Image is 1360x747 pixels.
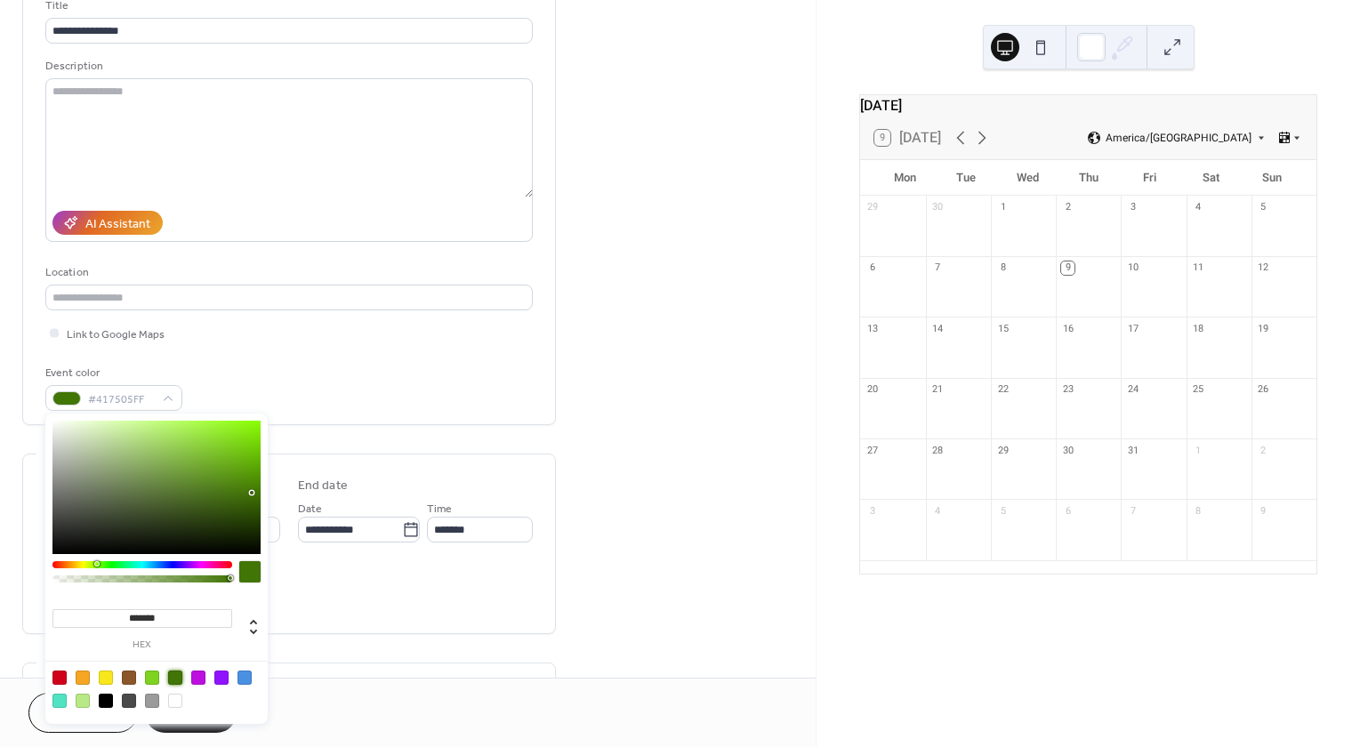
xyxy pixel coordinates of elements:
div: 3 [865,504,879,518]
span: Date [298,500,322,518]
div: 6 [865,261,879,275]
div: 4 [1192,201,1205,214]
div: 11 [1192,261,1205,275]
div: #417505 [168,671,182,685]
div: 30 [931,201,945,214]
div: Event color [45,364,179,382]
div: 27 [865,444,879,457]
div: 22 [996,383,1010,397]
div: 7 [931,261,945,275]
div: 24 [1126,383,1139,397]
div: 31 [1126,444,1139,457]
div: 18 [1192,322,1205,335]
div: 16 [1061,322,1074,335]
div: 5 [996,504,1010,518]
div: 1 [1192,444,1205,457]
div: 1 [996,201,1010,214]
div: Wed [997,160,1058,196]
div: 17 [1126,322,1139,335]
div: End date [298,477,348,495]
div: #BD10E0 [191,671,205,685]
div: 28 [931,444,945,457]
div: 23 [1061,383,1074,397]
div: 8 [996,261,1010,275]
div: Sun [1241,160,1302,196]
div: 9 [1257,504,1270,518]
div: Tue [936,160,997,196]
div: 14 [931,322,945,335]
div: #D0021B [52,671,67,685]
div: 2 [1257,444,1270,457]
div: 29 [865,201,879,214]
div: #B8E986 [76,694,90,708]
div: 3 [1126,201,1139,214]
div: 10 [1126,261,1139,275]
div: #9013FE [214,671,229,685]
div: 20 [865,383,879,397]
div: AI Assistant [85,215,150,234]
div: #4A4A4A [122,694,136,708]
span: Time [427,500,452,518]
div: #7ED321 [145,671,159,685]
div: 25 [1192,383,1205,397]
div: 15 [996,322,1010,335]
div: #9B9B9B [145,694,159,708]
div: #50E3C2 [52,694,67,708]
span: #417505FF [88,390,154,409]
div: Location [45,263,529,282]
div: #F5A623 [76,671,90,685]
div: 2 [1061,201,1074,214]
label: hex [52,640,232,650]
div: #4A90E2 [237,671,252,685]
div: 6 [1061,504,1074,518]
div: 26 [1257,383,1270,397]
div: #FFFFFF [168,694,182,708]
div: Description [45,57,529,76]
span: Link to Google Maps [67,325,165,344]
span: America/[GEOGRAPHIC_DATA] [1106,133,1251,143]
div: Sat [1180,160,1242,196]
div: 12 [1257,261,1270,275]
button: Cancel [28,693,138,733]
div: #F8E71C [99,671,113,685]
div: 4 [931,504,945,518]
div: 13 [865,322,879,335]
div: 5 [1257,201,1270,214]
div: 21 [931,383,945,397]
div: Fri [1119,160,1180,196]
div: 29 [996,444,1010,457]
div: #8B572A [122,671,136,685]
div: #000000 [99,694,113,708]
button: AI Assistant [52,211,163,235]
div: 7 [1126,504,1139,518]
div: 30 [1061,444,1074,457]
div: 9 [1061,261,1074,275]
div: [DATE] [860,95,1316,116]
div: Mon [874,160,936,196]
div: 8 [1192,504,1205,518]
div: 19 [1257,322,1270,335]
div: Thu [1058,160,1119,196]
